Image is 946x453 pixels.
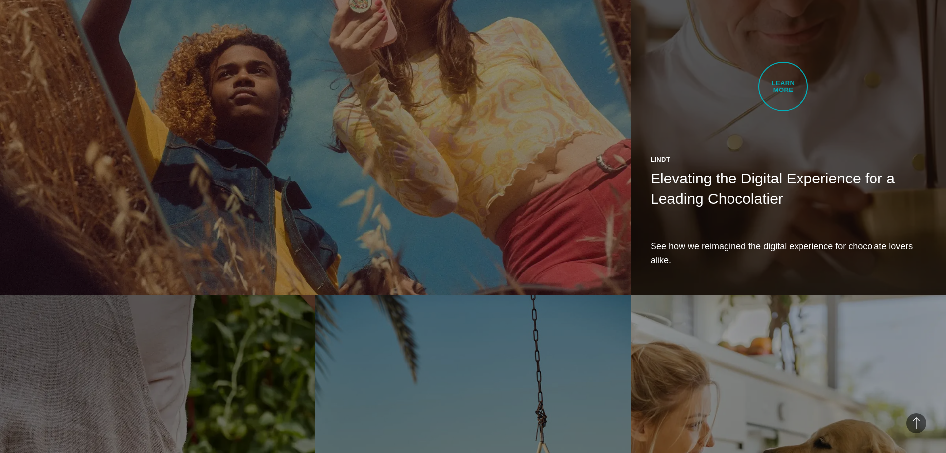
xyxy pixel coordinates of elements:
[651,169,926,208] h2: Elevating the Digital Experience for a Leading Chocolatier
[651,239,926,267] p: See how we reimagined the digital experience for chocolate lovers alike.
[651,155,926,165] div: Lindt
[906,413,926,433] button: Back to Top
